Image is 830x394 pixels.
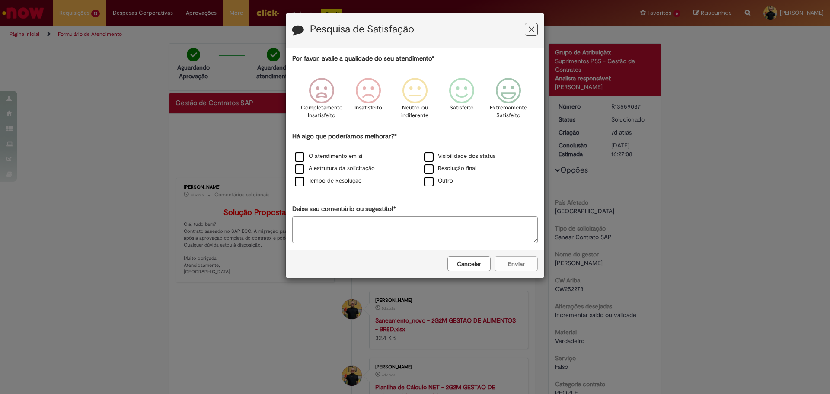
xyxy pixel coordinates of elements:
div: Neutro ou indiferente [393,71,437,131]
label: Outro [424,177,453,185]
div: Insatisfeito [346,71,390,131]
div: Completamente Insatisfeito [299,71,343,131]
p: Extremamente Satisfeito [490,104,527,120]
label: Tempo de Resolução [295,177,362,185]
p: Satisfeito [450,104,474,112]
label: Deixe seu comentário ou sugestão!* [292,205,396,214]
div: Extremamente Satisfeito [486,71,530,131]
p: Neutro ou indiferente [399,104,431,120]
label: O atendimento em si [295,152,362,160]
p: Completamente Insatisfeito [301,104,342,120]
div: Satisfeito [440,71,484,131]
label: Por favor, avalie a qualidade do seu atendimento* [292,54,434,63]
label: Visibilidade dos status [424,152,495,160]
div: Há algo que poderíamos melhorar?* [292,132,538,188]
button: Cancelar [447,256,491,271]
p: Insatisfeito [354,104,382,112]
label: A estrutura da solicitação [295,164,375,173]
label: Resolução final [424,164,476,173]
label: Pesquisa de Satisfação [310,24,414,35]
